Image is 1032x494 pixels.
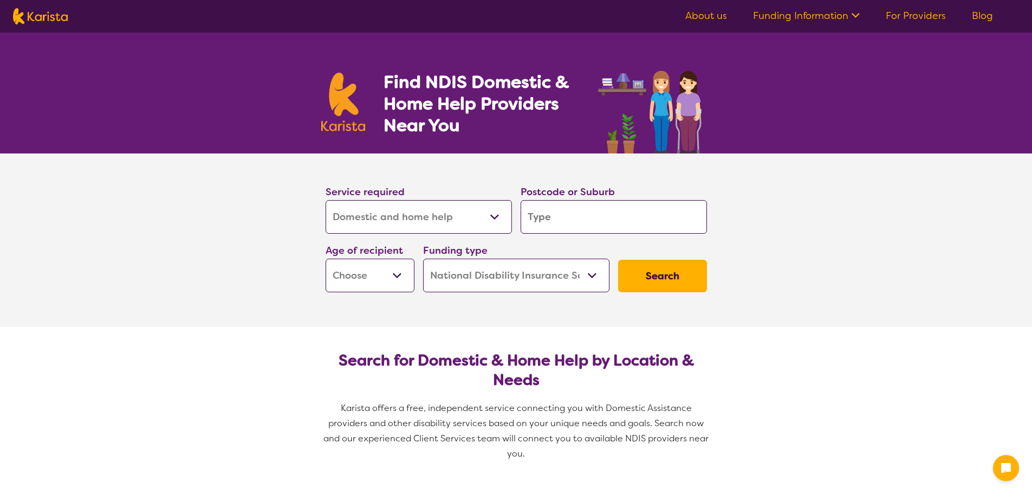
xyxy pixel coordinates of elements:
[753,9,860,22] a: Funding Information
[972,9,993,22] a: Blog
[13,8,68,24] img: Karista logo
[886,9,946,22] a: For Providers
[326,244,403,257] label: Age of recipient
[423,244,488,257] label: Funding type
[384,71,584,136] h1: Find NDIS Domestic & Home Help Providers Near You
[323,402,711,459] span: Karista offers a free, independent service connecting you with Domestic Assistance providers and ...
[618,260,707,292] button: Search
[521,200,707,234] input: Type
[685,9,727,22] a: About us
[595,59,711,153] img: domestic-help
[334,351,698,390] h2: Search for Domestic & Home Help by Location & Needs
[521,185,615,198] label: Postcode or Suburb
[321,73,366,131] img: Karista logo
[326,185,405,198] label: Service required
